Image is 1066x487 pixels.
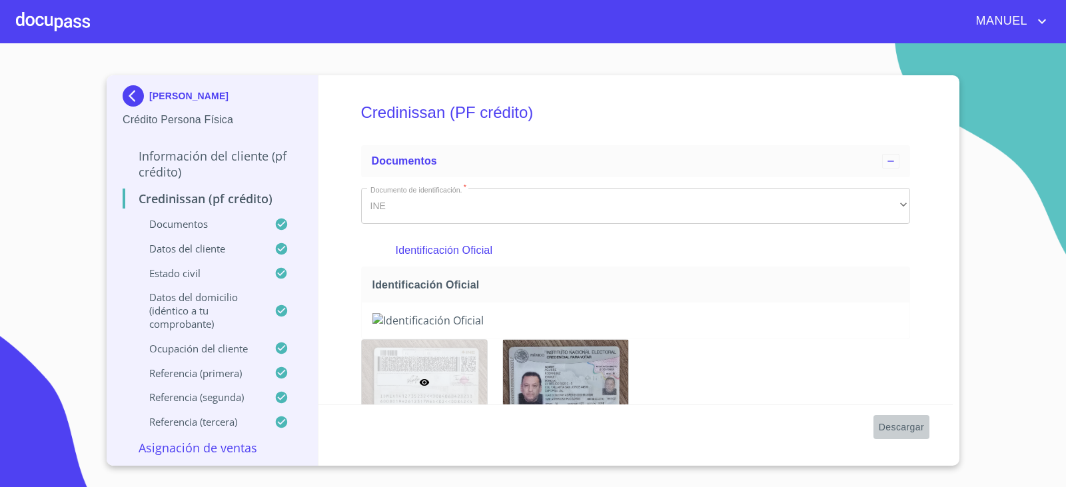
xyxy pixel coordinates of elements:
[123,390,274,404] p: Referencia (segunda)
[361,85,911,140] h5: Credinissan (PF crédito)
[396,243,875,258] p: Identificación Oficial
[966,11,1050,32] button: account of current user
[879,419,924,436] span: Descargar
[123,191,302,207] p: Credinissan (PF crédito)
[361,145,911,177] div: Documentos
[123,415,274,428] p: Referencia (tercera)
[123,366,274,380] p: Referencia (primera)
[503,340,628,425] img: Identificación Oficial
[372,155,437,167] span: Documentos
[361,188,911,224] div: INE
[372,313,899,328] img: Identificación Oficial
[149,91,229,101] p: [PERSON_NAME]
[873,415,929,440] button: Descargar
[123,290,274,330] p: Datos del domicilio (idéntico a tu comprobante)
[123,217,274,231] p: Documentos
[123,85,302,112] div: [PERSON_NAME]
[123,266,274,280] p: Estado civil
[123,85,149,107] img: Docupass spot blue
[123,112,302,128] p: Crédito Persona Física
[372,278,905,292] span: Identificación Oficial
[123,342,274,355] p: Ocupación del Cliente
[966,11,1034,32] span: MANUEL
[123,242,274,255] p: Datos del cliente
[123,440,302,456] p: Asignación de Ventas
[123,148,302,180] p: Información del cliente (PF crédito)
